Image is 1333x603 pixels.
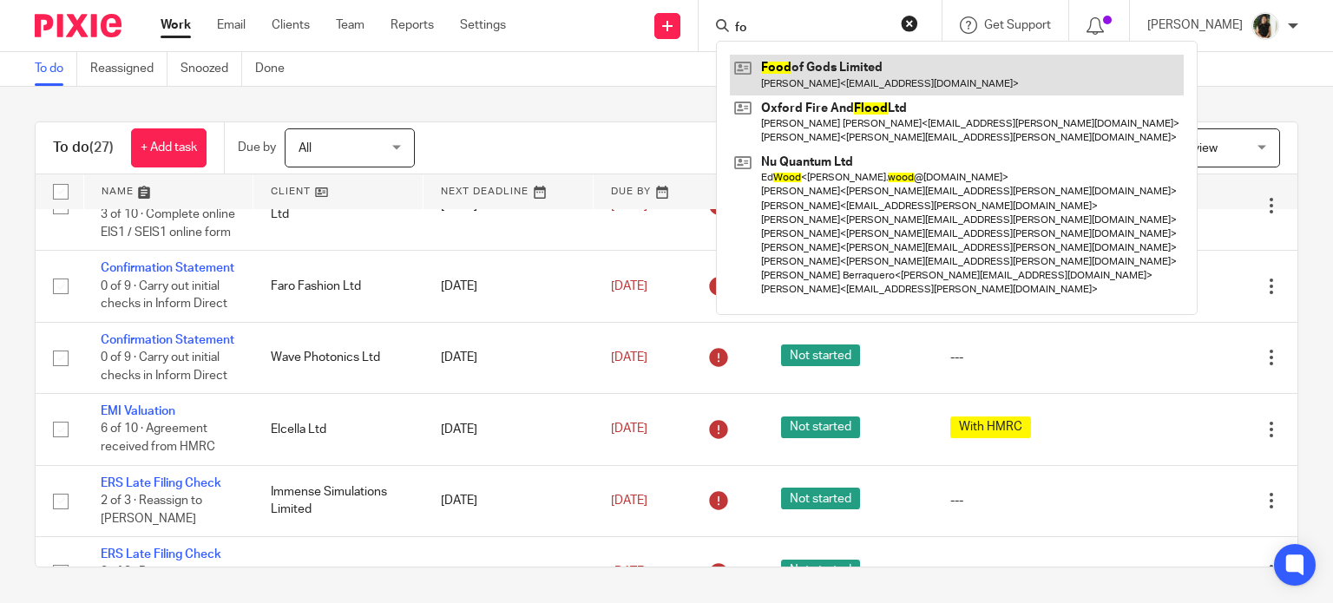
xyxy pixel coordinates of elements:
a: EMI Valuation [101,405,175,417]
span: Not started [781,488,860,509]
span: [DATE] [611,280,647,292]
span: Not started [781,416,860,438]
span: [DATE] [611,351,647,364]
a: Clients [272,16,310,34]
td: [DATE] [424,465,594,536]
td: Faro Fashion Ltd [253,251,424,322]
a: Settings [460,16,506,34]
img: Pixie [35,14,121,37]
button: Clear [901,15,918,32]
span: With HMRC [950,416,1031,438]
p: Due by [238,139,276,156]
span: 6 of 10 · Agreement received from HMRC [101,423,215,454]
h1: To do [53,139,114,157]
span: All [299,142,312,154]
td: [DATE] [424,251,594,322]
p: [PERSON_NAME] [1147,16,1243,34]
a: To do [35,52,77,86]
span: 2 of 3 · Reassign to [PERSON_NAME] [101,495,202,525]
a: Done [255,52,298,86]
span: 0 of 9 · Carry out initial checks in Inform Direct [101,351,227,382]
span: Not started [781,560,860,581]
a: Confirmation Statement [101,262,234,274]
td: Wave Photonics Ltd [253,322,424,393]
span: [DATE] [611,495,647,507]
div: --- [950,492,1110,509]
a: Reports [391,16,434,34]
span: 2 of 3 · Reassign to [PERSON_NAME] [101,567,202,597]
a: Team [336,16,364,34]
span: [DATE] [611,567,647,579]
div: --- [950,564,1110,581]
span: [DATE] [611,423,647,436]
div: --- [950,349,1110,366]
td: Immense Simulations Limited [253,465,424,536]
a: Email [217,16,246,34]
a: Work [161,16,191,34]
td: Elcella Ltd [253,394,424,465]
a: Snoozed [181,52,242,86]
a: Reassigned [90,52,167,86]
img: Janice%20Tang.jpeg [1251,12,1279,40]
span: 3 of 10 · Complete online EIS1 / SEIS1 online form [101,208,235,239]
span: Get Support [984,19,1051,31]
a: + Add task [131,128,207,167]
td: [DATE] [424,394,594,465]
a: Confirmation Statement [101,334,234,346]
span: Not started [781,344,860,366]
td: [DATE] [424,322,594,393]
a: ERS Late Filing Check [101,548,221,560]
span: 0 of 9 · Carry out initial checks in Inform Direct [101,280,227,311]
input: Search [733,21,890,36]
a: ERS Late Filing Check [101,477,221,489]
span: (27) [89,141,114,154]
